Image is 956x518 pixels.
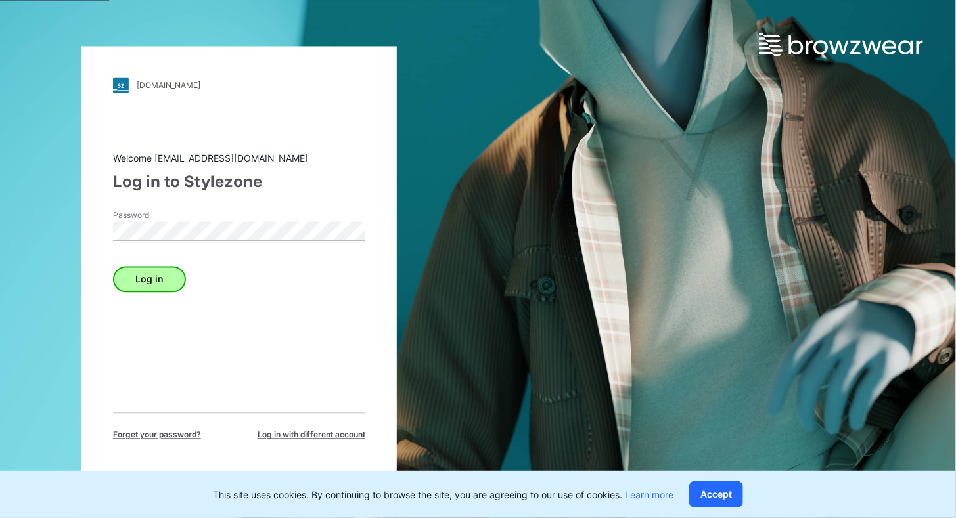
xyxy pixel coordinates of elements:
[113,77,129,93] img: stylezone-logo.562084cfcfab977791bfbf7441f1a819.svg
[113,77,365,93] a: [DOMAIN_NAME]
[113,266,186,292] button: Log in
[113,209,205,221] label: Password
[625,489,673,500] a: Learn more
[113,170,365,194] div: Log in to Stylezone
[258,429,365,441] span: Log in with different account
[113,429,201,441] span: Forget your password?
[213,488,673,502] p: This site uses cookies. By continuing to browse the site, you are agreeing to our use of cookies.
[689,481,743,507] button: Accept
[137,81,200,91] div: [DOMAIN_NAME]
[113,151,365,165] div: Welcome [EMAIL_ADDRESS][DOMAIN_NAME]
[759,33,923,56] img: browzwear-logo.e42bd6dac1945053ebaf764b6aa21510.svg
